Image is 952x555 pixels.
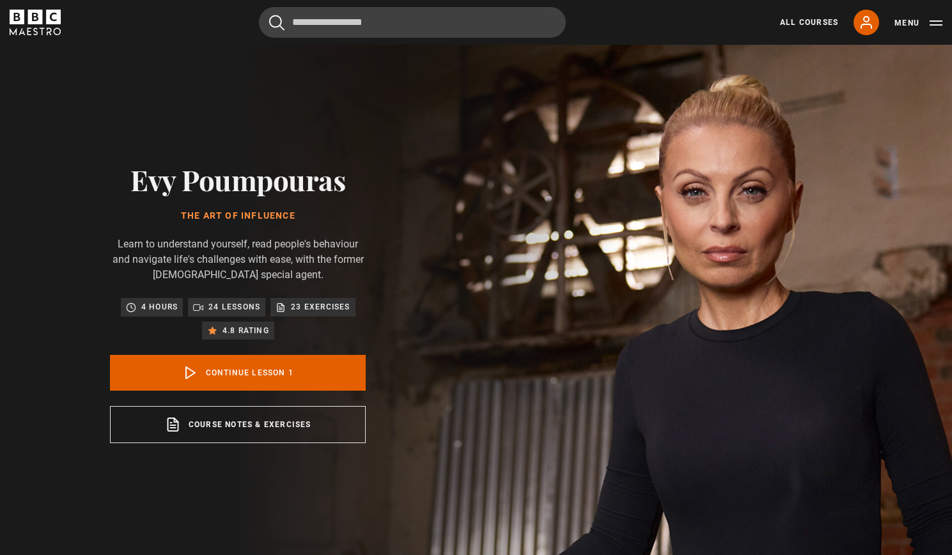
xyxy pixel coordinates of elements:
[110,355,366,391] a: Continue lesson 1
[110,406,366,443] a: Course notes & exercises
[291,301,350,313] p: 23 exercises
[10,10,61,35] svg: BBC Maestro
[259,7,566,38] input: Search
[110,163,366,196] h2: Evy Poumpouras
[141,301,178,313] p: 4 hours
[269,15,285,31] button: Submit the search query
[110,211,366,221] h1: The Art of Influence
[222,324,269,337] p: 4.8 rating
[110,237,366,283] p: Learn to understand yourself, read people's behaviour and navigate life's challenges with ease, w...
[208,301,260,313] p: 24 lessons
[894,17,942,29] button: Toggle navigation
[780,17,838,28] a: All Courses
